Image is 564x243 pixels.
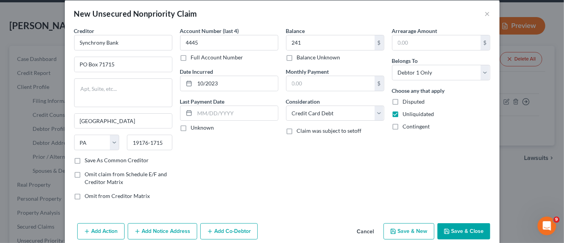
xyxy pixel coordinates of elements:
[392,35,481,50] input: 0.00
[481,35,490,50] div: $
[403,98,425,105] span: Disputed
[286,35,375,50] input: 0.00
[128,223,197,240] button: Add Notice Address
[286,97,320,106] label: Consideration
[74,35,172,50] input: Search creditor by name...
[195,76,278,91] input: MM/DD/YYYY
[403,123,430,130] span: Contingent
[200,223,258,240] button: Add Co-Debtor
[437,223,490,240] button: Save & Close
[392,27,437,35] label: Arrearage Amount
[191,54,243,61] label: Full Account Number
[180,27,239,35] label: Account Number (last 4)
[191,124,214,132] label: Unknown
[286,76,375,91] input: 0.00
[538,217,556,235] iframe: Intercom live chat
[392,87,445,95] label: Choose any that apply
[180,35,278,50] input: XXXX
[286,68,329,76] label: Monthly Payment
[180,97,225,106] label: Last Payment Date
[85,171,167,185] span: Omit claim from Schedule E/F and Creditor Matrix
[485,9,490,18] button: ×
[554,217,560,223] span: 9
[384,223,434,240] button: Save & New
[75,57,172,72] input: Enter address...
[74,8,197,19] div: New Unsecured Nonpriority Claim
[85,156,149,164] label: Save As Common Creditor
[403,111,434,117] span: Unliquidated
[375,76,384,91] div: $
[77,223,125,240] button: Add Action
[351,224,380,240] button: Cancel
[375,35,384,50] div: $
[127,135,172,150] input: Enter zip...
[75,114,172,128] input: Enter city...
[297,54,340,61] label: Balance Unknown
[74,28,95,34] span: Creditor
[195,106,278,121] input: MM/DD/YYYY
[392,57,418,64] span: Belongs To
[85,193,150,199] span: Omit from Creditor Matrix
[297,127,362,134] span: Claim was subject to setoff
[180,68,213,76] label: Date Incurred
[286,27,305,35] label: Balance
